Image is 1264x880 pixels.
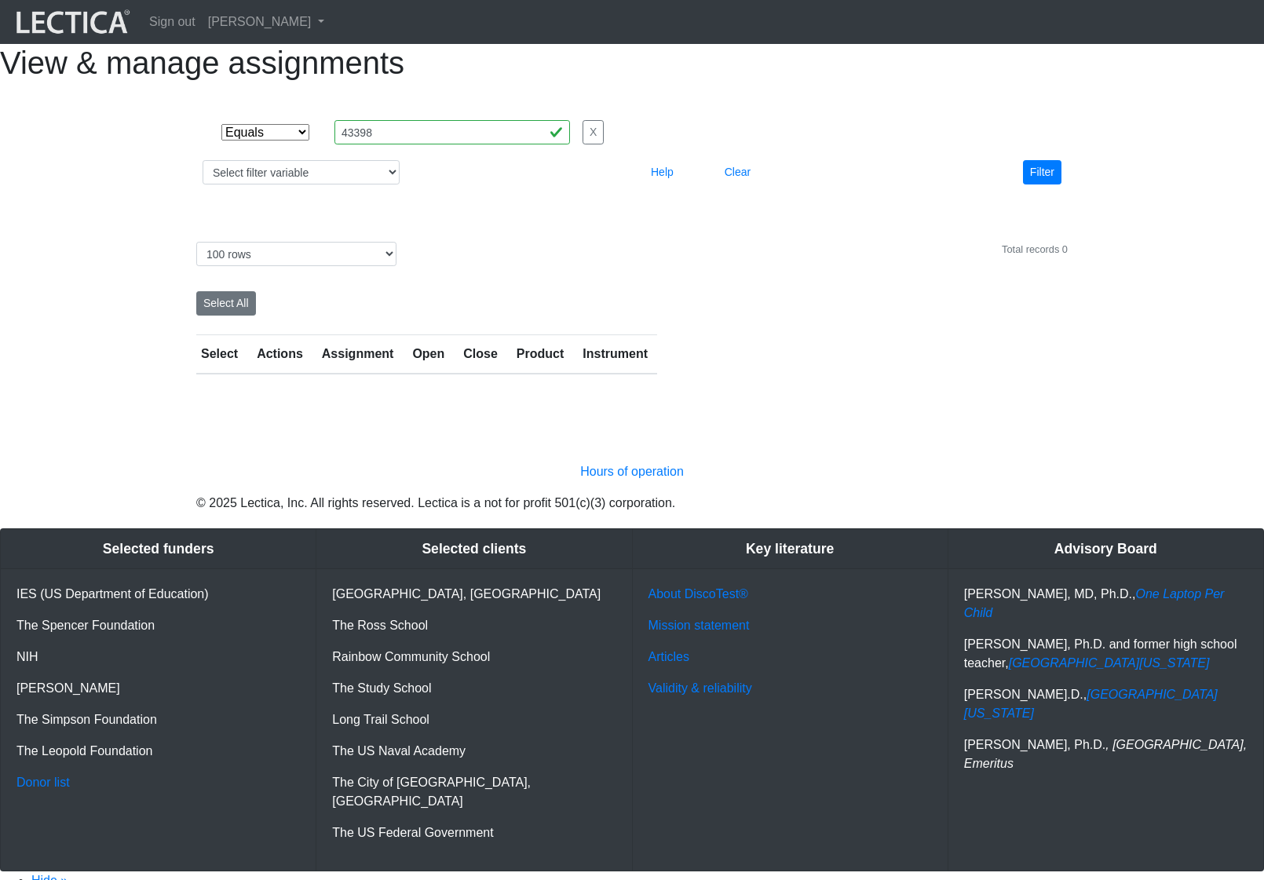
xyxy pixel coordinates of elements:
[964,685,1248,723] p: [PERSON_NAME].D.,
[1009,656,1210,670] a: [GEOGRAPHIC_DATA][US_STATE]
[332,773,616,811] p: The City of [GEOGRAPHIC_DATA], [GEOGRAPHIC_DATA]
[316,529,631,569] div: Selected clients
[332,679,616,698] p: The Study School
[16,742,300,761] p: The Leopold Foundation
[247,335,312,374] th: Actions
[633,529,948,569] div: Key literature
[648,619,750,632] a: Mission statement
[16,648,300,666] p: NIH
[332,648,616,666] p: Rainbow Community School
[16,776,70,789] a: Donor list
[143,6,202,38] a: Sign out
[312,335,404,374] th: Assignment
[16,585,300,604] p: IES (US Department of Education)
[964,736,1248,773] p: [PERSON_NAME], Ph.D.
[964,688,1218,720] a: [GEOGRAPHIC_DATA][US_STATE]
[507,335,573,374] th: Product
[202,6,331,38] a: [PERSON_NAME]
[332,710,616,729] p: Long Trail School
[573,335,657,374] th: Instrument
[964,585,1248,623] p: [PERSON_NAME], MD, Ph.D.,
[332,742,616,761] p: The US Naval Academy
[332,823,616,842] p: The US Federal Government
[454,335,507,374] th: Close
[580,465,684,478] a: Hours of operation
[648,587,748,601] a: About DiscoTest®
[718,160,758,184] button: Clear
[644,165,681,178] a: Help
[13,7,130,37] img: lecticalive
[196,494,1068,513] p: © 2025 Lectica, Inc. All rights reserved. Lectica is a not for profit 501(c)(3) corporation.
[648,681,752,695] a: Validity & reliability
[964,738,1247,770] em: , [GEOGRAPHIC_DATA], Emeritus
[16,679,300,698] p: [PERSON_NAME]
[196,335,247,374] th: Select
[1002,242,1068,257] div: Total records 0
[16,616,300,635] p: The Spencer Foundation
[964,635,1248,673] p: [PERSON_NAME], Ph.D. and former high school teacher,
[196,291,256,316] button: Select All
[1023,160,1061,184] button: Filter
[648,650,689,663] a: Articles
[644,160,681,184] button: Help
[332,616,616,635] p: The Ross School
[1,529,316,569] div: Selected funders
[583,120,604,144] button: X
[16,710,300,729] p: The Simpson Foundation
[332,585,616,604] p: [GEOGRAPHIC_DATA], [GEOGRAPHIC_DATA]
[948,529,1263,569] div: Advisory Board
[403,335,454,374] th: Open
